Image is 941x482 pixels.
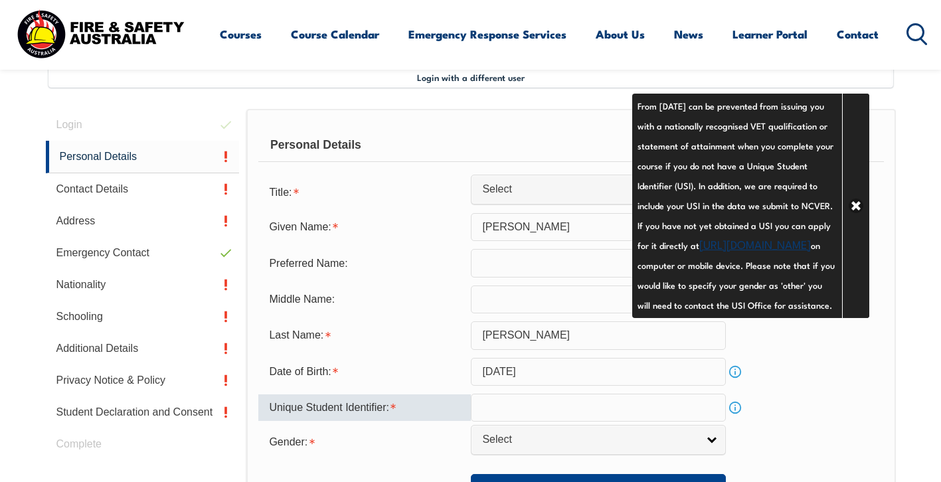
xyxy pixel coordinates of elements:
span: Login with a different user [417,72,525,82]
div: Middle Name: [258,287,471,312]
a: Emergency Response Services [408,17,566,52]
a: About Us [596,17,645,52]
span: Select [482,433,697,447]
input: Select Date... [471,358,726,386]
a: Additional Details [46,333,240,364]
div: Preferred Name: [258,250,471,276]
a: Contact [837,17,879,52]
a: Close [842,94,869,318]
a: Emergency Contact [46,237,240,269]
a: Info [726,362,744,381]
input: 10 Characters no 1, 0, O or I [471,394,726,422]
a: Privacy Notice & Policy [46,364,240,396]
a: [URL][DOMAIN_NAME] [699,236,811,252]
div: Title is required. [258,180,471,205]
a: Info [726,398,744,417]
a: Student Declaration and Consent [46,396,240,428]
a: Learner Portal [732,17,808,52]
a: Nationality [46,269,240,301]
div: Gender is required. [258,430,471,455]
a: Courses [220,17,262,52]
a: News [674,17,703,52]
span: Select [482,183,697,197]
a: Schooling [46,301,240,333]
div: Date of Birth is required. [258,359,471,384]
a: Contact Details [46,173,240,205]
div: Given Name is required. [258,214,471,240]
a: Personal Details [46,141,240,173]
div: Personal Details [258,129,883,162]
a: Course Calendar [291,17,379,52]
div: Last Name is required. [258,323,471,348]
div: Unique Student Identifier is required. [258,394,471,421]
a: Address [46,205,240,237]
